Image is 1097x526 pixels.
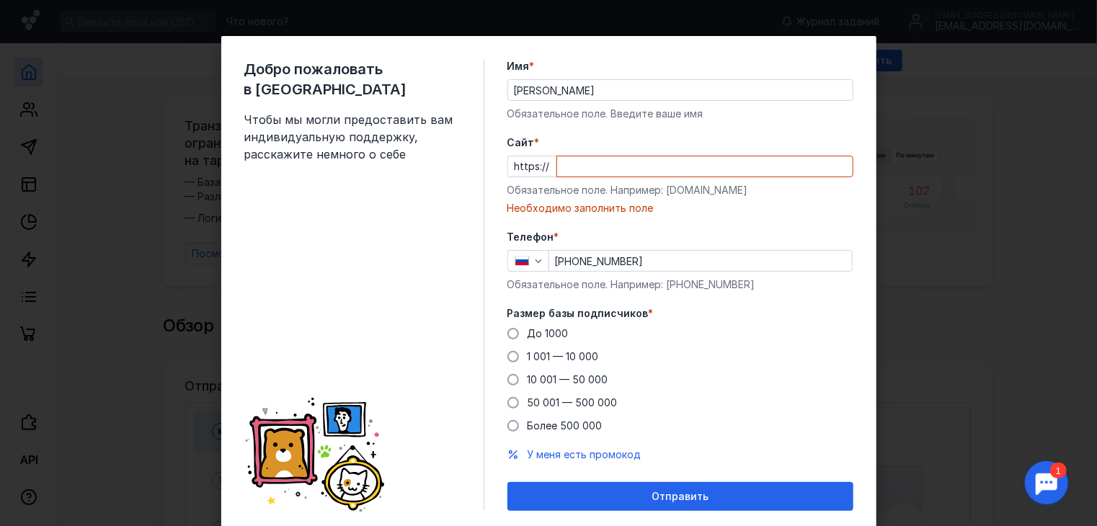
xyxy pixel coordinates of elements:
[528,448,641,460] span: У меня есть промокод
[528,327,569,339] span: До 1000
[507,107,853,121] div: Обязательное поле. Введите ваше имя
[507,135,535,150] span: Cайт
[528,447,641,462] button: У меня есть промокод
[507,201,853,215] div: Необходимо заполнить поле
[528,396,618,409] span: 50 001 — 500 000
[244,111,461,163] span: Чтобы мы могли предоставить вам индивидуальную поддержку, расскажите немного о себе
[507,306,649,321] span: Размер базы подписчиков
[32,9,49,24] div: 1
[507,59,530,73] span: Имя
[652,491,709,503] span: Отправить
[244,59,461,99] span: Добро пожаловать в [GEOGRAPHIC_DATA]
[528,373,608,385] span: 10 001 — 50 000
[528,350,599,362] span: 1 001 — 10 000
[507,482,853,511] button: Отправить
[507,277,853,292] div: Обязательное поле. Например: [PHONE_NUMBER]
[528,419,603,432] span: Более 500 000
[507,230,554,244] span: Телефон
[507,183,853,197] div: Обязательное поле. Например: [DOMAIN_NAME]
